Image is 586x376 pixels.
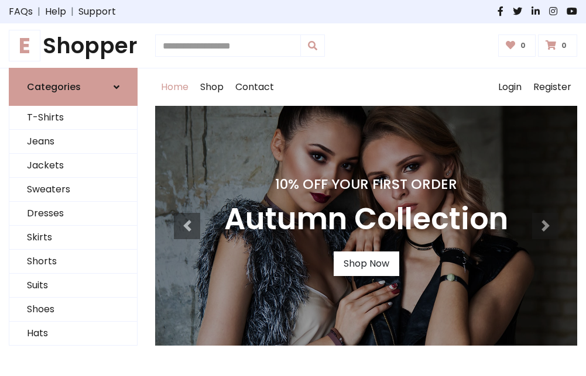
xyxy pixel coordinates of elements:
[558,40,570,51] span: 0
[498,35,536,57] a: 0
[9,226,137,250] a: Skirts
[9,130,137,154] a: Jeans
[538,35,577,57] a: 0
[9,5,33,19] a: FAQs
[229,68,280,106] a: Contact
[527,68,577,106] a: Register
[33,5,45,19] span: |
[518,40,529,51] span: 0
[9,274,137,298] a: Suits
[66,5,78,19] span: |
[9,250,137,274] a: Shorts
[224,176,508,192] h4: 10% Off Your First Order
[224,202,508,237] h3: Autumn Collection
[9,154,137,178] a: Jackets
[9,106,137,130] a: T-Shirts
[492,68,527,106] a: Login
[9,202,137,226] a: Dresses
[194,68,229,106] a: Shop
[9,33,138,58] h1: Shopper
[45,5,66,19] a: Help
[9,33,138,58] a: EShopper
[78,5,116,19] a: Support
[9,68,138,106] a: Categories
[9,30,40,61] span: E
[334,251,399,276] a: Shop Now
[9,178,137,202] a: Sweaters
[155,68,194,106] a: Home
[9,322,137,346] a: Hats
[9,298,137,322] a: Shoes
[27,81,81,92] h6: Categories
